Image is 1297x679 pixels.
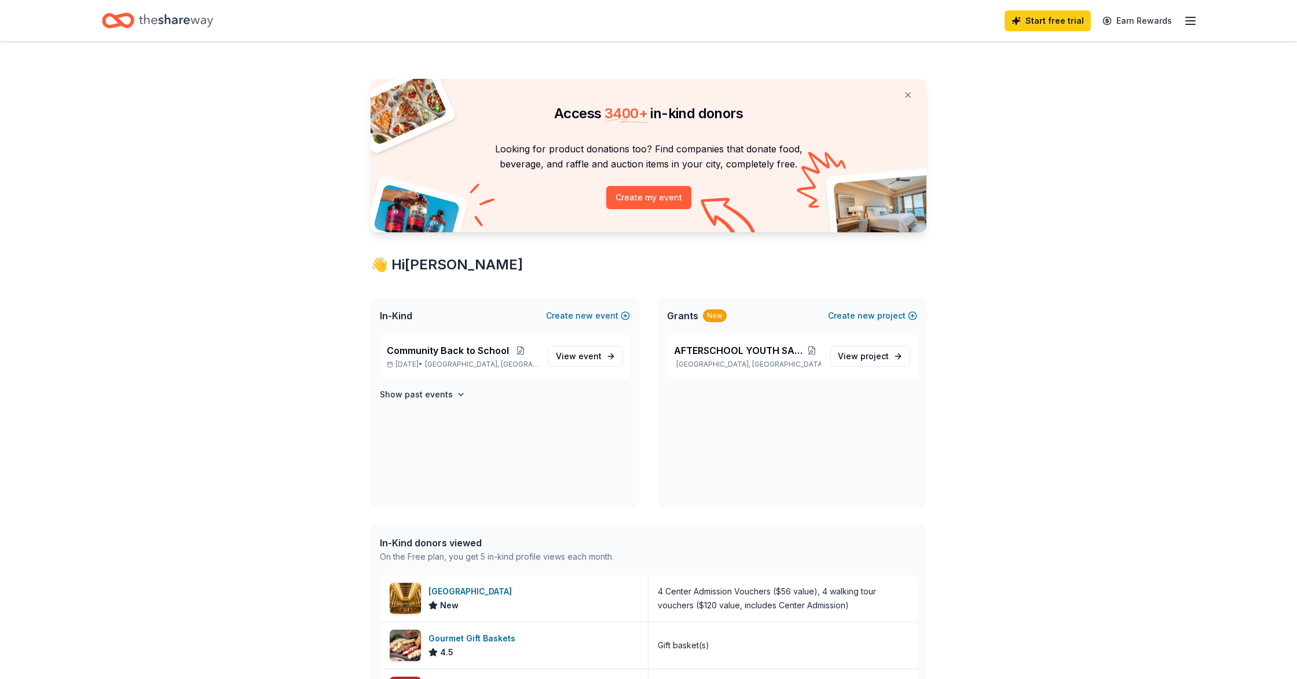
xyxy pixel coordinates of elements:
[674,360,821,369] p: [GEOGRAPHIC_DATA], [GEOGRAPHIC_DATA]
[428,585,516,598] div: [GEOGRAPHIC_DATA]
[658,638,709,652] div: Gift basket(s)
[828,309,917,323] button: Createnewproject
[380,536,614,550] div: In-Kind donors viewed
[576,309,593,323] span: new
[428,631,520,645] div: Gourmet Gift Baskets
[548,346,623,367] a: View event
[606,186,691,209] button: Create my event
[1096,10,1179,31] a: Earn Rewards
[390,583,421,614] img: Image for Chicago Architecture Center
[556,349,602,363] span: View
[387,344,509,357] span: Community Back to School
[674,344,803,357] span: AFTERSCHOOL YOUTH SAFE HAVEN
[667,309,698,323] span: Grants
[102,7,213,34] a: Home
[604,105,647,122] span: 3400 +
[387,360,539,369] p: [DATE] •
[440,598,459,612] span: New
[371,255,926,274] div: 👋 Hi [PERSON_NAME]
[838,349,889,363] span: View
[546,309,630,323] button: Createnewevent
[703,309,727,322] div: New
[380,309,412,323] span: In-Kind
[658,585,908,612] div: 4 Center Admission Vouchers ($56 value), 4 walking tour vouchers ($120 value, includes Center Adm...
[830,346,910,367] a: View project
[380,388,453,401] h4: Show past events
[380,550,614,564] div: On the Free plan, you get 5 in-kind profile views each month.
[860,351,889,361] span: project
[440,645,453,659] span: 4.5
[425,360,539,369] span: [GEOGRAPHIC_DATA], [GEOGRAPHIC_DATA]
[1005,10,1091,31] a: Start free trial
[554,105,743,122] span: Access in-kind donors
[384,141,913,172] p: Looking for product donations too? Find companies that donate food, beverage, and raffle and auct...
[858,309,875,323] span: new
[380,388,466,401] button: Show past events
[578,351,602,361] span: event
[701,198,759,241] img: Curvy arrow
[390,630,421,661] img: Image for Gourmet Gift Baskets
[358,72,448,146] img: Pizza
